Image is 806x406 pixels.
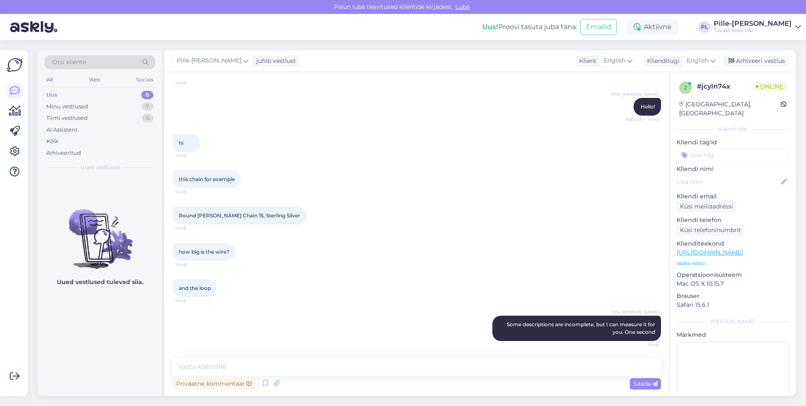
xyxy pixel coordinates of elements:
[81,164,120,171] span: Uued vestlused
[175,225,207,231] span: 14:46
[684,84,687,91] span: j
[677,300,789,309] p: Safari 15.6.1
[38,194,162,270] img: No chats
[52,58,86,67] span: Otsi kliente
[179,140,183,146] span: hi
[677,165,789,173] p: Kliendi nimi
[179,249,229,255] span: how big is the wire?
[175,261,207,268] span: 14:46
[677,149,789,161] input: Lisa tag
[677,271,789,279] p: Operatsioonisüsteem
[141,91,153,99] div: 0
[714,27,792,34] div: Tavast Eesti OÜ
[677,201,736,212] div: Küsi meiliaadressi
[687,56,709,65] span: English
[87,74,102,85] div: Web
[580,19,617,35] button: Emailid
[627,19,678,35] div: Aktiivne
[714,20,801,34] a: Pille-[PERSON_NAME]Tavast Eesti OÜ
[482,23,498,31] b: Uus!
[677,239,789,248] p: Klienditeekond
[604,56,626,65] span: English
[46,126,78,134] div: AI Assistent
[453,3,472,11] span: Luba
[641,103,655,110] span: Hello!
[7,57,23,73] img: Askly Logo
[507,321,656,335] span: Some descriptions are incomplete, but I can measure it for you. One second
[46,114,88,122] div: Tiimi vestlused
[57,278,143,287] p: Uued vestlused tulevad siia.
[752,82,787,91] span: Online
[142,114,153,122] div: 5
[177,56,242,65] span: Pille-[PERSON_NAME]
[677,177,779,187] input: Lisa nimi
[175,152,207,159] span: 14:46
[142,103,153,111] div: 7
[677,292,789,300] p: Brauser
[46,103,88,111] div: Minu vestlused
[611,309,658,315] span: Pille-[PERSON_NAME]
[179,212,300,219] span: Round [PERSON_NAME] Chain 15, Sterling Silver
[45,74,54,85] div: All
[46,149,81,157] div: Arhiveeritud
[175,80,207,86] span: 14:45
[677,138,789,147] p: Kliendi tag'id
[134,74,155,85] div: Socials
[677,216,789,225] p: Kliendi telefon
[714,20,792,27] div: Pille-[PERSON_NAME]
[625,116,658,122] span: Nähtud ✓ 14:45
[576,57,596,65] div: Klient
[179,176,235,182] span: this chain for example
[677,330,789,339] p: Märkmed
[627,341,658,348] span: 14:46
[175,298,207,304] span: 14:46
[677,225,744,236] div: Küsi telefoninumbrit
[46,91,57,99] div: Uus
[611,91,658,97] span: Pille-[PERSON_NAME]
[46,137,59,146] div: Kõik
[482,22,577,32] div: Proovi tasuta juba täna:
[253,57,296,65] div: juhib vestlust
[179,285,211,291] span: and the loop
[679,100,781,118] div: [GEOGRAPHIC_DATA], [GEOGRAPHIC_DATA]
[677,279,789,288] p: Mac OS X 10.15.7
[677,249,743,256] a: [URL][DOMAIN_NAME]
[677,192,789,201] p: Kliendi email
[644,57,680,65] div: Klienditugi
[677,125,789,133] div: Kliendi info
[699,21,710,33] div: PL
[173,378,255,390] div: Privaatne kommentaar
[175,189,207,195] span: 14:46
[723,55,788,67] div: Arhiveeri vestlus
[633,380,658,387] span: Saada
[677,260,789,267] p: Vaata edasi ...
[697,81,752,92] div: # jcyln74x
[677,318,789,325] div: [PERSON_NAME]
